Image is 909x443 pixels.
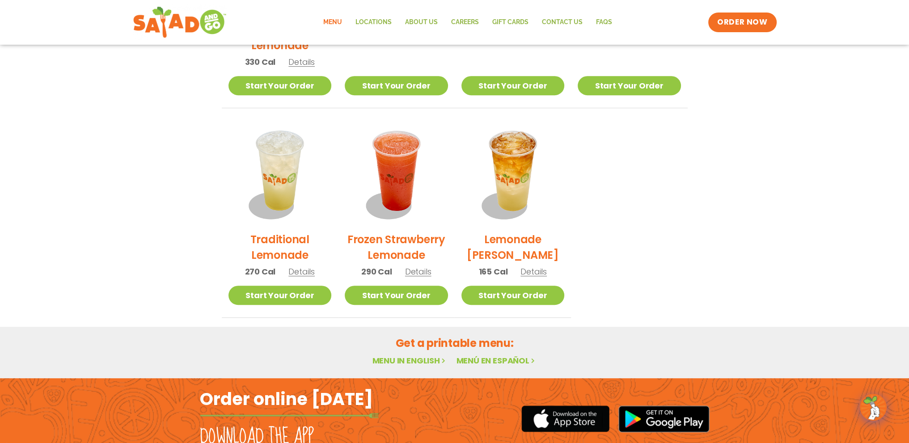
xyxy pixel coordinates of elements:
[589,12,619,33] a: FAQs
[245,266,276,278] span: 270 Cal
[228,286,332,305] a: Start Your Order
[222,335,688,351] h2: Get a printable menu:
[200,413,379,418] img: fork
[405,266,431,277] span: Details
[228,122,332,225] img: Product photo for Traditional Lemonade
[345,286,448,305] a: Start Your Order
[228,76,332,95] a: Start Your Order
[461,232,565,263] h2: Lemonade [PERSON_NAME]
[245,56,276,68] span: 330 Cal
[288,56,315,68] span: Details
[372,355,447,366] a: Menu in English
[535,12,589,33] a: Contact Us
[349,12,398,33] a: Locations
[486,12,535,33] a: GIFT CARDS
[228,232,332,263] h2: Traditional Lemonade
[200,388,373,410] h2: Order online [DATE]
[479,266,508,278] span: 165 Cal
[461,286,565,305] a: Start Your Order
[461,76,565,95] a: Start Your Order
[521,404,609,433] img: appstore
[618,405,710,432] img: google_play
[578,76,681,95] a: Start Your Order
[345,122,448,225] img: Product photo for Frozen Strawberry Lemonade
[317,12,349,33] a: Menu
[133,4,227,40] img: new-SAG-logo-768×292
[345,76,448,95] a: Start Your Order
[317,12,619,33] nav: Menu
[288,266,315,277] span: Details
[398,12,444,33] a: About Us
[345,232,448,263] h2: Frozen Strawberry Lemonade
[444,12,486,33] a: Careers
[461,122,565,225] img: Product photo for Lemonade Arnold Palmer
[361,266,392,278] span: 290 Cal
[708,13,776,32] a: ORDER NOW
[717,17,767,28] span: ORDER NOW
[520,266,547,277] span: Details
[456,355,537,366] a: Menú en español
[861,395,886,420] img: wpChatIcon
